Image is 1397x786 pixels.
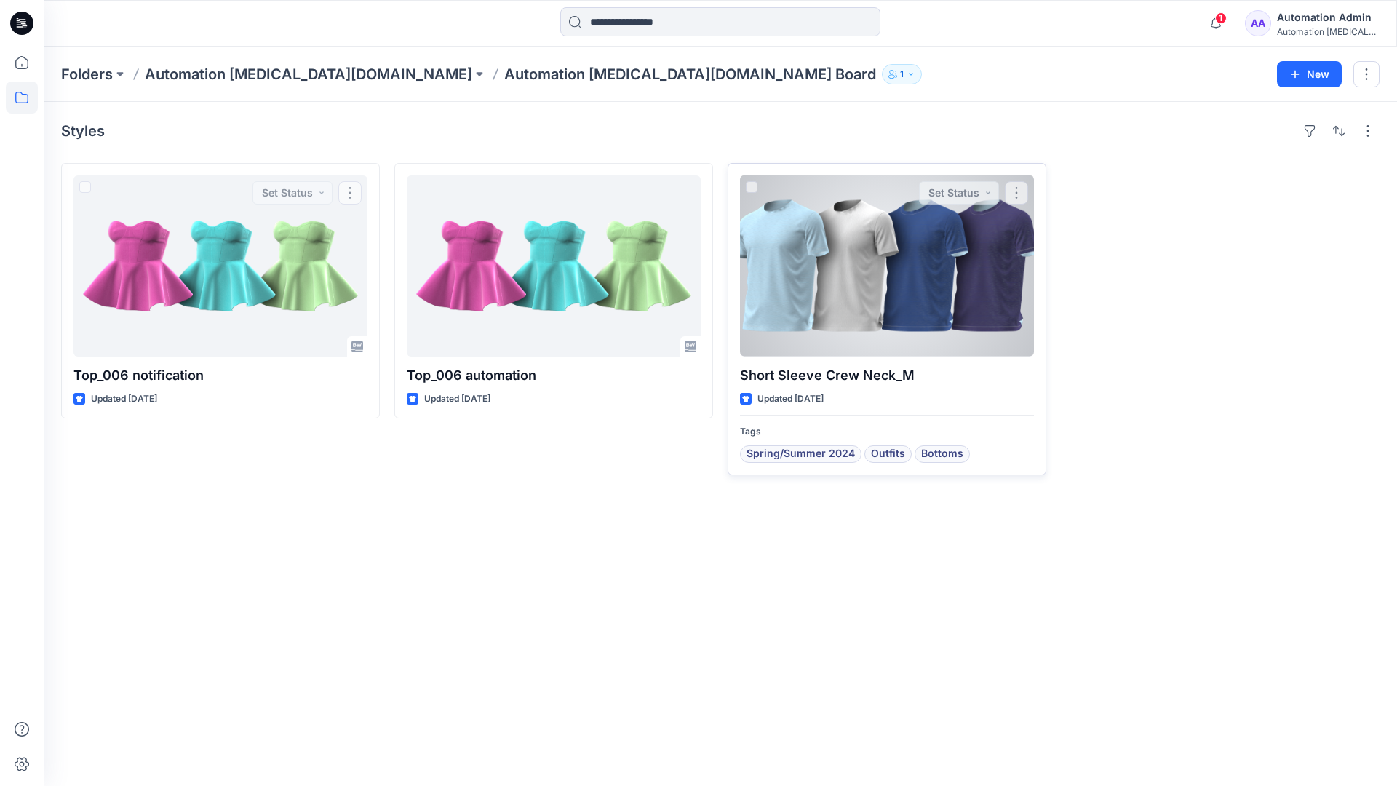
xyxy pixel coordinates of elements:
p: Updated [DATE] [757,392,824,407]
a: Top_006 notification [73,175,367,357]
h4: Styles [61,122,105,140]
p: Updated [DATE] [91,392,157,407]
span: Spring/Summer 2024 [747,445,855,463]
p: Updated [DATE] [424,392,490,407]
div: AA [1245,10,1271,36]
p: Top_006 notification [73,365,367,386]
p: Short Sleeve Crew Neck_M [740,365,1034,386]
a: Folders [61,64,113,84]
div: Automation Admin [1277,9,1379,26]
span: 1 [1215,12,1227,24]
span: Outfits [871,445,905,463]
button: 1 [882,64,922,84]
div: Automation [MEDICAL_DATA]... [1277,26,1379,37]
a: Top_006 automation [407,175,701,357]
p: Automation [MEDICAL_DATA][DOMAIN_NAME] Board [504,64,876,84]
a: Automation [MEDICAL_DATA][DOMAIN_NAME] [145,64,472,84]
p: Top_006 automation [407,365,701,386]
p: 1 [900,66,904,82]
a: Short Sleeve Crew Neck_M [740,175,1034,357]
button: New [1277,61,1342,87]
p: Tags [740,424,1034,440]
span: Bottoms [921,445,963,463]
